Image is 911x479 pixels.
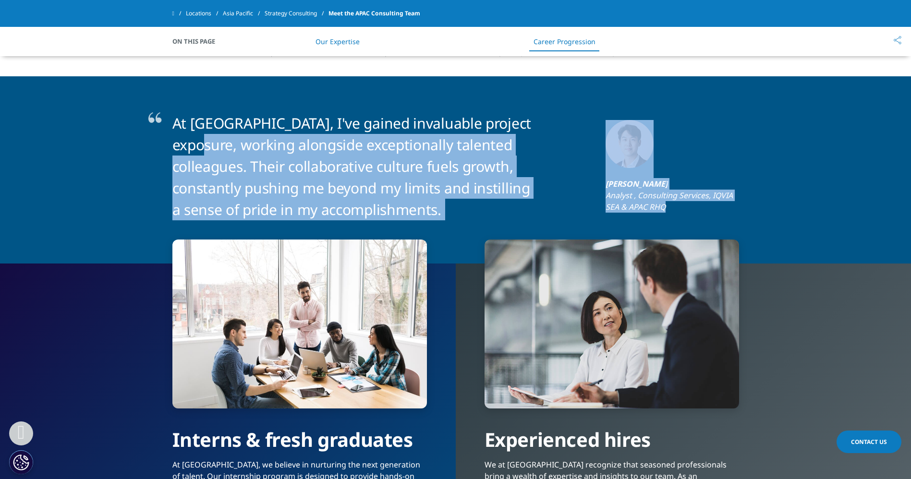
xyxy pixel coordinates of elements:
[223,5,265,22] a: Asia Pacific
[837,431,901,453] a: Contact Us
[9,450,33,474] button: Cookie Settings
[534,37,595,46] a: Career Progression
[606,179,668,189] strong: [PERSON_NAME]
[851,438,887,446] span: Contact Us
[148,112,164,125] img: quotes.png
[186,5,223,22] a: Locations
[485,408,739,452] div: Experienced hires
[172,112,536,220] p: At [GEOGRAPHIC_DATA], I've gained invaluable project exposure, working alongside exceptionally ta...
[606,190,733,212] em: Analyst , Consulting Services, IQVIA SEA & APAC RHQ
[265,5,328,22] a: Strategy Consulting
[328,5,420,22] span: Meet the APAC Consulting Team
[172,36,225,46] span: On This Page
[172,408,427,452] div: Interns & fresh graduates
[316,37,360,46] a: Our Expertise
